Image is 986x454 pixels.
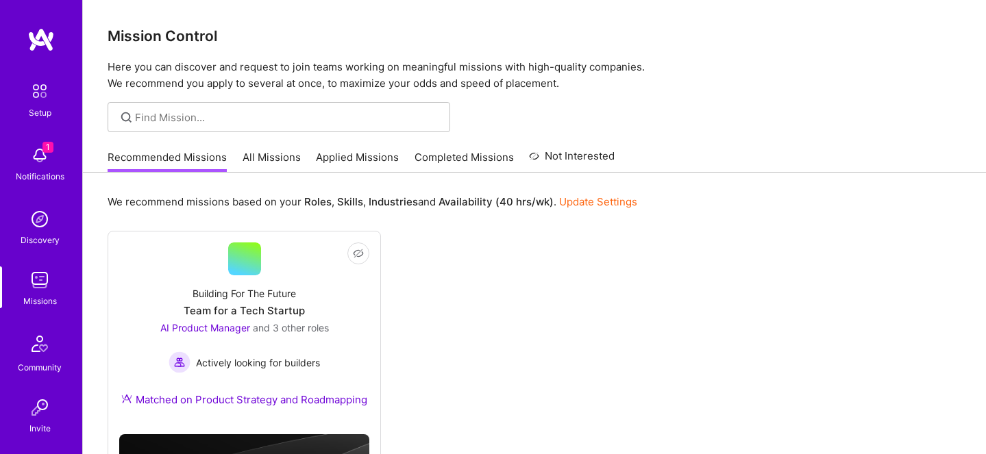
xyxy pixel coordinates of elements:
div: Building For The Future [193,286,296,301]
img: Community [23,327,56,360]
b: Roles [304,195,332,208]
div: Missions [23,294,57,308]
div: Matched on Product Strategy and Roadmapping [121,392,367,407]
span: AI Product Manager [160,322,250,333]
a: All Missions [243,150,301,173]
div: Community [18,360,62,375]
p: Here you can discover and request to join teams working on meaningful missions with high-quality ... [108,59,961,92]
span: 1 [42,142,53,153]
img: Actively looking for builders [169,351,190,373]
i: icon EyeClosed [353,248,364,259]
p: We recommend missions based on your , , and . [108,194,637,209]
b: Availability (40 hrs/wk) [439,195,554,208]
span: and 3 other roles [253,322,329,333]
div: Discovery [21,233,60,247]
h3: Mission Control [108,27,961,45]
a: Recommended Missions [108,150,227,173]
div: Team for a Tech Startup [184,303,305,318]
b: Skills [337,195,363,208]
a: Update Settings [559,195,637,208]
a: Not Interested [529,148,615,173]
img: discovery [26,205,53,233]
img: logo [27,27,55,52]
img: setup [25,77,54,105]
div: Invite [29,421,51,436]
a: Applied Missions [316,150,399,173]
input: Find Mission... [135,110,440,125]
img: bell [26,142,53,169]
img: teamwork [26,266,53,294]
div: Setup [29,105,51,120]
img: Ateam Purple Icon [121,393,132,404]
img: Invite [26,394,53,421]
a: Completed Missions [415,150,514,173]
span: Actively looking for builders [196,355,320,370]
div: Notifications [16,169,64,184]
b: Industries [369,195,418,208]
a: Building For The FutureTeam for a Tech StartupAI Product Manager and 3 other rolesActively lookin... [119,242,369,423]
i: icon SearchGrey [119,110,134,125]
